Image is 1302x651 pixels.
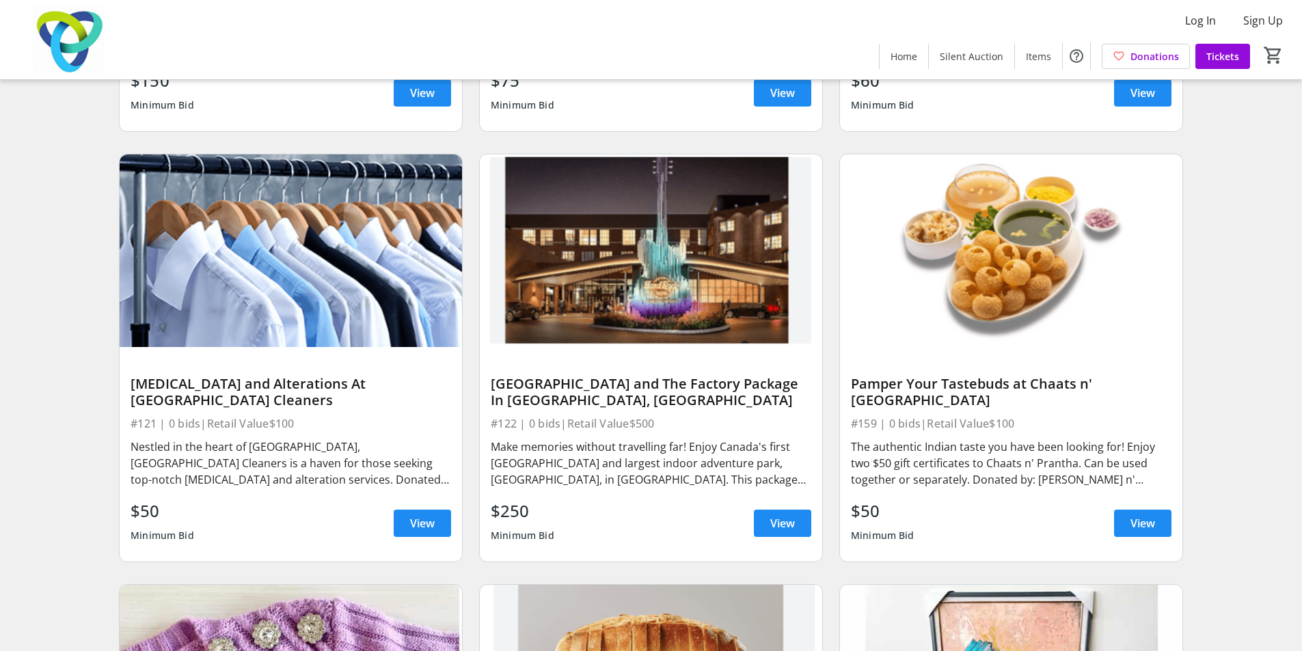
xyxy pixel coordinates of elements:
[1130,515,1155,531] span: View
[410,85,435,101] span: View
[1063,42,1090,70] button: Help
[1261,43,1286,68] button: Cart
[851,376,1171,408] div: Pamper Your Tastebuds at Chaats n' [GEOGRAPHIC_DATA]
[940,49,1003,64] span: Silent Auction
[851,68,914,93] div: $60
[131,93,194,117] div: Minimum Bid
[491,499,554,523] div: $250
[880,44,928,69] a: Home
[480,154,822,347] img: Hard Rock Hotel and The Factory Package In London, Ontario
[851,499,914,523] div: $50
[851,93,914,117] div: Minimum Bid
[491,439,811,488] div: Make memories without travelling far! Enjoy Canada's first [GEOGRAPHIC_DATA] and largest indoor a...
[1243,12,1283,29] span: Sign Up
[131,68,194,93] div: $150
[491,414,811,433] div: #122 | 0 bids | Retail Value $500
[1195,44,1250,69] a: Tickets
[754,79,811,107] a: View
[1026,49,1051,64] span: Items
[131,499,194,523] div: $50
[1130,85,1155,101] span: View
[491,93,554,117] div: Minimum Bid
[770,85,795,101] span: View
[851,523,914,548] div: Minimum Bid
[131,376,451,408] div: [MEDICAL_DATA] and Alterations At [GEOGRAPHIC_DATA] Cleaners
[394,79,451,107] a: View
[120,154,462,347] img: Dry Cleaning and Alterations At Cooksville Cleaners
[131,439,451,488] div: Nestled in the heart of [GEOGRAPHIC_DATA], [GEOGRAPHIC_DATA] Cleaners is a haven for those seekin...
[1015,44,1062,69] a: Items
[851,439,1171,488] div: The authentic Indian taste you have been looking for! Enjoy two $50 gift certificates to Chaats n...
[929,44,1014,69] a: Silent Auction
[1185,12,1216,29] span: Log In
[410,515,435,531] span: View
[1206,49,1239,64] span: Tickets
[840,154,1182,347] img: Pamper Your Tastebuds at Chaats n' Prantha
[8,5,130,74] img: Trillium Health Partners Foundation's Logo
[1114,510,1171,537] a: View
[1232,10,1294,31] button: Sign Up
[131,523,194,548] div: Minimum Bid
[394,510,451,537] a: View
[770,515,795,531] span: View
[754,510,811,537] a: View
[1174,10,1227,31] button: Log In
[851,414,1171,433] div: #159 | 0 bids | Retail Value $100
[491,523,554,548] div: Minimum Bid
[891,49,917,64] span: Home
[131,414,451,433] div: #121 | 0 bids | Retail Value $100
[491,376,811,408] div: [GEOGRAPHIC_DATA] and The Factory Package In [GEOGRAPHIC_DATA], [GEOGRAPHIC_DATA]
[1130,49,1179,64] span: Donations
[1102,44,1190,69] a: Donations
[1114,79,1171,107] a: View
[491,68,554,93] div: $75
